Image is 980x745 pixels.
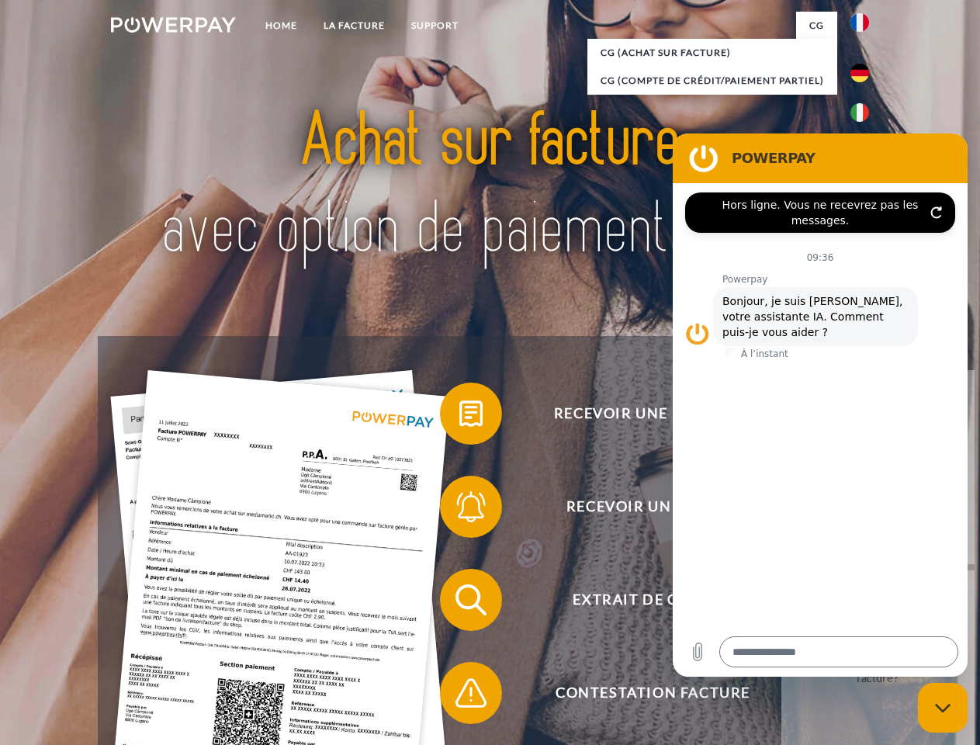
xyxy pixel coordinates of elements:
a: CG [796,12,837,40]
a: CG (achat sur facture) [587,39,837,67]
img: qb_warning.svg [452,674,490,712]
img: qb_bell.svg [452,487,490,526]
span: Recevoir une facture ? [462,383,843,445]
img: qb_bill.svg [452,394,490,433]
img: logo-powerpay-white.svg [111,17,236,33]
img: fr [850,13,869,32]
img: title-powerpay_fr.svg [148,74,832,297]
img: qb_search.svg [452,580,490,619]
span: Extrait de compte [462,569,843,631]
a: Support [398,12,472,40]
button: Recevoir un rappel? [440,476,843,538]
span: Recevoir un rappel? [462,476,843,538]
iframe: Bouton de lancement de la fenêtre de messagerie, conversation en cours [918,683,968,733]
a: LA FACTURE [310,12,398,40]
a: Home [252,12,310,40]
button: Recevoir une facture ? [440,383,843,445]
a: CG (Compte de crédit/paiement partiel) [587,67,837,95]
img: de [850,64,869,82]
iframe: Fenêtre de messagerie [673,133,968,677]
button: Extrait de compte [440,569,843,631]
span: Contestation Facture [462,662,843,724]
img: it [850,103,869,122]
button: Contestation Facture [440,662,843,724]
